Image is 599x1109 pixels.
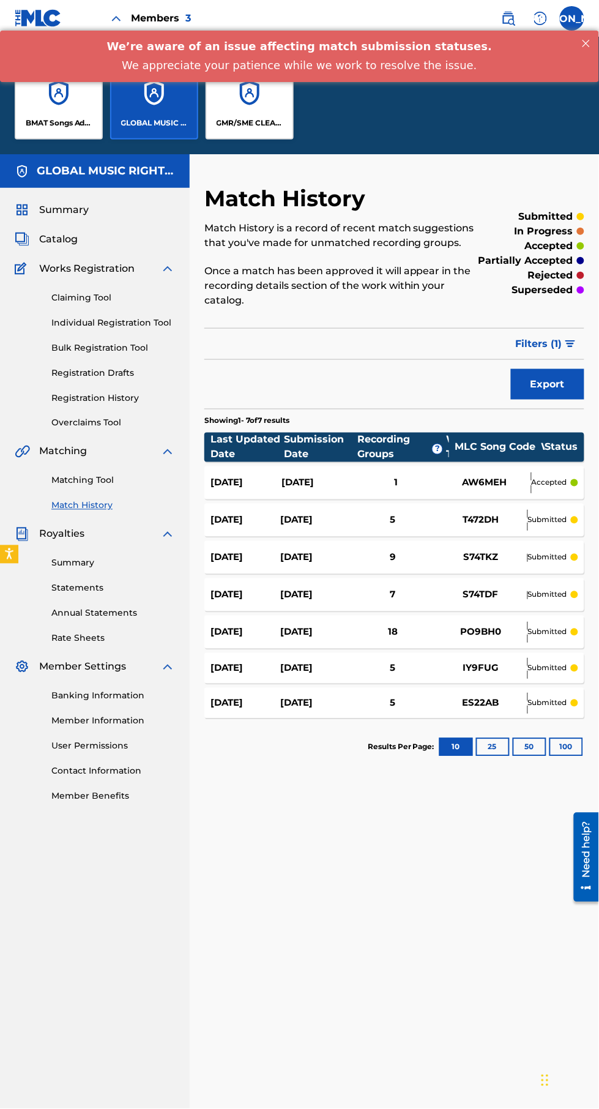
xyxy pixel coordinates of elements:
a: Matching Tool [51,474,175,487]
div: [DATE] [282,476,354,490]
span: 3 [185,12,191,24]
p: in progress [515,224,573,239]
a: Summary [51,557,175,570]
a: Bulk Registration Tool [51,342,175,354]
p: submitted [528,589,567,600]
div: [DATE] [210,513,281,528]
div: [DATE] [210,476,282,490]
a: Member Benefits [51,790,175,803]
a: Contact Information [51,765,175,778]
div: S74TKZ [435,551,527,565]
span: We’re aware of an issue affecting match submission statuses. [107,9,493,22]
div: Recording Groups [358,433,447,462]
div: [PERSON_NAME], [PERSON_NAME]'JOUR [PERSON_NAME], [PERSON_NAME] [527,619,528,645]
p: submitted [528,515,567,526]
img: filter [565,340,576,348]
a: AccountsBMAT Songs Admin [15,51,103,140]
button: Export [511,369,584,400]
a: Rate Sheets [51,632,175,645]
span: Catalog [39,232,78,247]
a: Statements [51,582,175,595]
a: AccountsGMR/SME CLEARING HOUSE LLC [206,51,294,140]
p: submitted [528,627,567,638]
a: Member Information [51,715,175,728]
a: Annual Statements [51,607,175,620]
div: [DATE] [210,625,281,640]
a: Match History [51,499,175,512]
p: Match History is a record of recent match suggestions that you've made for unmatched recording gr... [204,221,486,250]
p: submitted [528,552,567,563]
img: MLC Logo [15,9,62,27]
a: SummarySummary [15,203,89,217]
p: partially accepted [478,253,573,268]
div: T472DH [435,513,527,528]
div: [PERSON_NAME] [527,551,528,564]
div: [DATE] [281,662,351,676]
a: CatalogCatalog [15,232,78,247]
span: Works Registration [39,261,135,276]
div: 1 [353,476,439,490]
div: PO9BH0 [435,625,527,640]
img: help [533,11,548,26]
img: Accounts [15,164,29,179]
span: ? [433,444,442,454]
div: [DATE] [281,551,351,565]
button: 10 [439,738,473,756]
img: Royalties [15,527,29,542]
button: 50 [513,738,546,756]
p: Showing 1 - 7 of 7 results [204,416,289,427]
div: [DATE] [210,551,281,565]
div: S74TDF [435,588,527,602]
div: 5 [351,696,435,711]
h2: Match History [204,185,371,212]
img: expand [160,660,175,674]
span: Royalties [39,527,84,542]
div: MLC Song Code [449,440,541,455]
div: IY9FUG [435,662,527,676]
button: 25 [476,738,510,756]
div: [DATE] [210,662,281,676]
div: Status [545,440,578,455]
a: Registration History [51,392,175,405]
a: AccountsGLOBAL MUSIC RIGHTS ASSOC. [110,51,198,140]
div: 9 [351,551,435,565]
a: Public Search [496,6,521,31]
div: [DATE] [281,696,351,711]
div: [PERSON_NAME], [PERSON_NAME] [527,690,528,716]
img: search [501,11,516,26]
p: submitted [519,209,573,224]
img: Catalog [15,232,29,247]
span: Matching [39,444,87,459]
p: accepted [532,477,567,488]
a: Overclaims Tool [51,417,175,430]
div: [DATE] [210,696,281,711]
div: ES22AB [435,696,527,711]
div: Help [528,6,552,31]
div: [PERSON_NAME], [PERSON_NAME] [527,507,528,533]
div: Chat Widget [538,1050,599,1109]
iframe: Resource Center [565,808,599,906]
button: 100 [549,738,583,756]
p: superseded [512,283,573,297]
img: Member Settings [15,660,29,674]
div: [PERSON_NAME] [527,589,528,602]
img: Summary [15,203,29,217]
img: expand [160,527,175,542]
div: 5 [351,662,435,676]
div: Last Updated Date [210,433,284,462]
a: Claiming Tool [51,291,175,304]
div: Submission Date [284,433,357,462]
img: Matching [15,444,30,459]
span: Member Settings [39,660,126,674]
a: Banking Information [51,690,175,703]
span: Summary [39,203,89,217]
div: [DATE] [210,588,281,602]
div: Writers [541,440,545,455]
p: GMR/SME CLEARING HOUSE LLC [217,118,283,129]
p: Once a match has been approved it will appear in the recording details section of the work within... [204,264,486,308]
img: Close [109,11,124,26]
div: Work Title [446,433,449,462]
div: [DATE] [281,513,351,528]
